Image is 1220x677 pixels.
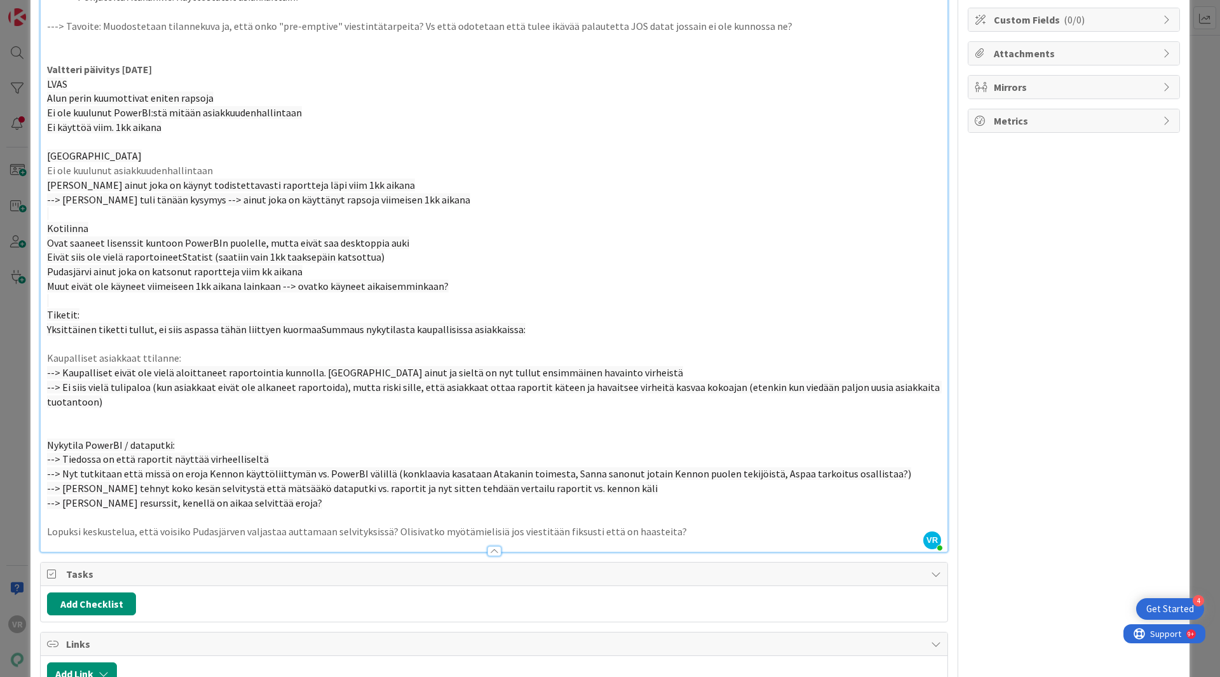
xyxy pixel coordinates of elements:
p: Ei ole kuulunut asiakkuudenhallintaan [47,163,941,178]
span: --> [PERSON_NAME] tuli tänään kysymys --> ainut joka on käyttänyt rapsoja viimeisen 1kk aikana [47,193,470,206]
p: ---> Tavoite: Muodostetaan tilannekuva ja, että onko "pre-emptive" viestintätarpeita? Vs että odo... [47,19,941,34]
strong: Valtteri päivitys [DATE] [47,63,152,76]
div: Open Get Started checklist, remaining modules: 4 [1136,598,1204,620]
span: Links [66,636,925,652]
span: --> [PERSON_NAME] tehnyt koko kesän selvitystä että mätsääkö dataputki vs. raportit ja nyt sitten... [47,482,658,495]
span: Support [27,2,58,17]
div: 4 [1193,595,1204,606]
span: --> Ei siis vielä tulipaloa (kun asiakkaat eivät ole alkaneet raportoida), mutta riski sille, ett... [47,381,942,408]
span: --> [PERSON_NAME] resurssit, kenellä on aikaa selvittää eroja? [47,496,322,509]
span: ( 0/0 ) [1064,13,1085,26]
div: Get Started [1146,603,1194,615]
span: VR [923,531,941,549]
span: Metrics [994,113,1156,128]
span: Pudasjärvi ainut joka on katsonut raportteja viim kk aikana [47,265,302,278]
p: Lopuksi keskustelua, että voisiko Pudasjärven valjastaa auttamaan selvityksissä? Olisivatko myötä... [47,524,941,539]
span: --> Nyt tutkitaan että missä on eroja Kennon käyttöliittymän vs. PowerBI välillä (konklaavia kasa... [47,467,911,480]
span: Muut eivät ole käyneet viimeiseen 1kk aikana lainkaan --> ovatko käyneet aikaisemminkaan? [47,280,449,292]
span: Eivät siis ole vielä raportoineetStatist (saatiin vain 1kk taaksepäin katsottua) [47,250,384,263]
span: Ei ole kuulunut PowerBI:stä mitään asiakkuudenhallintaan [47,106,302,119]
span: Tiketit: [47,308,79,321]
span: Tasks [66,566,925,582]
span: Ovat saaneet lisenssit kuntoon PowerBIn puolelle, mutta eivät saa desktoppia auki [47,236,409,249]
span: Kotilinna [47,222,88,235]
span: --> Tiedossa on että raportit näyttää virheelliseltä [47,453,269,465]
div: 9+ [64,5,71,15]
span: LVAS [47,78,67,90]
span: Nykytila PowerBI / dataputki: [47,439,175,451]
span: Attachments [994,46,1156,61]
span: [PERSON_NAME] ainut joka on käynyt todistettavasti raportteja läpi viim 1kk aikana [47,179,415,191]
span: [GEOGRAPHIC_DATA] [47,149,142,162]
span: --> Kaupalliset eivät ole vielä aloittaneet raportointia kunnolla. [GEOGRAPHIC_DATA] ainut ja sie... [47,366,683,379]
span: Custom Fields [994,12,1156,27]
span: Yksittäinen tiketti tullut, ei siis aspassa tähän liittyen kuormaaSummaus nykytilasta kaupallisis... [47,323,525,336]
button: Add Checklist [47,592,136,615]
p: Kaupalliset asiakkaat ttilanne: [47,351,941,366]
span: Alun perin kuumottivat eniten rapsoja [47,92,213,104]
span: Ei käyttöä viim. 1kk aikana [47,121,161,133]
span: Mirrors [994,79,1156,95]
